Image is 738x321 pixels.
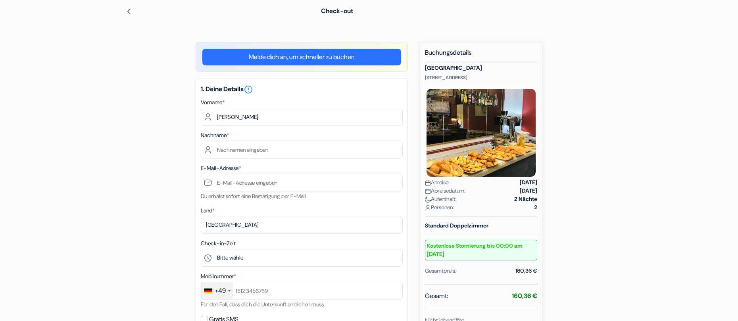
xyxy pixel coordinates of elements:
[201,239,236,248] label: Check-in-Zeit
[201,98,225,107] label: Vorname
[425,180,431,186] img: calendar.svg
[201,282,403,300] input: 1512 3456789
[201,193,306,200] small: Du erhälst sofort eine Bestätigung per E-Mail
[201,301,324,308] small: Für den Fall, dass dich die Unterkunft erreichen muss
[201,174,403,191] input: E-Mail-Adresse eingeben
[201,141,403,159] input: Nachnamen eingeben
[425,205,431,211] img: user_icon.svg
[425,195,457,203] span: Aufenthalt:
[321,7,353,15] span: Check-out
[425,267,456,275] div: Gesamtpreis:
[520,187,537,195] strong: [DATE]
[425,187,465,195] span: Abreisedatum:
[425,291,448,301] span: Gesamt:
[514,195,537,203] strong: 2 Nächte
[425,203,454,212] span: Personen:
[425,49,537,61] h5: Buchungsdetails
[244,85,253,93] a: error_outline
[520,178,537,187] strong: [DATE]
[201,131,229,139] label: Nachname
[425,197,431,203] img: moon.svg
[202,49,401,65] a: Melde dich an, um schneller zu buchen
[201,164,241,172] label: E-Mail-Adresse
[425,222,488,229] b: Standard Doppelzimmer
[201,85,403,94] h5: 1. Deine Details
[515,267,537,275] div: 160,36 €
[425,65,537,71] h5: [GEOGRAPHIC_DATA]
[534,203,537,212] strong: 2
[425,240,537,260] small: Kostenlose Stornierung bis 00:00 am [DATE]
[215,286,226,296] div: +49
[425,75,537,81] p: [STREET_ADDRESS]
[201,282,233,299] div: Germany (Deutschland): +49
[201,272,236,281] label: Mobilnummer
[244,85,253,94] i: error_outline
[126,8,132,15] img: left_arrow.svg
[425,188,431,194] img: calendar.svg
[201,108,403,126] input: Vornamen eingeben
[512,292,537,300] strong: 160,36 €
[201,206,215,215] label: Land
[425,178,450,187] span: Anreise:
